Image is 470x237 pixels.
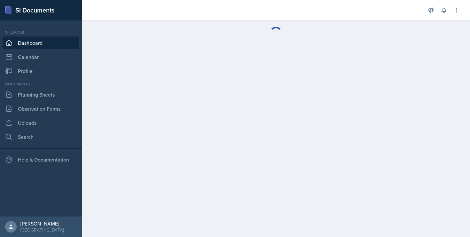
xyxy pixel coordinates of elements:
[20,220,64,227] div: [PERSON_NAME]
[3,116,79,129] a: Uploads
[3,88,79,101] a: Planning Sheets
[3,102,79,115] a: Observation Forms
[3,36,79,49] a: Dashboard
[3,65,79,77] a: Profile
[3,153,79,166] div: Help & Documentation
[3,81,79,87] div: Documents
[20,227,64,233] div: [GEOGRAPHIC_DATA]
[3,51,79,63] a: Calendar
[3,29,79,35] div: Si leader
[3,130,79,143] a: Search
